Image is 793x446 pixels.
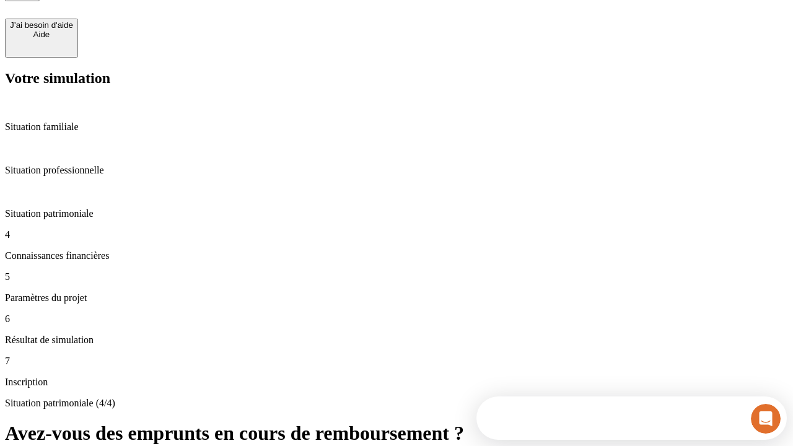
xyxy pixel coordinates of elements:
button: J’ai besoin d'aideAide [5,19,78,58]
p: 4 [5,229,788,240]
p: 5 [5,271,788,282]
p: Inscription [5,377,788,388]
p: Connaissances financières [5,250,788,261]
p: Situation patrimoniale (4/4) [5,398,788,409]
iframe: Intercom live chat [751,404,781,434]
p: Situation familiale [5,121,788,133]
div: Aide [10,30,73,39]
div: J’ai besoin d'aide [10,20,73,30]
h1: Avez-vous des emprunts en cours de remboursement ? [5,422,788,445]
iframe: Intercom live chat discovery launcher [476,396,787,440]
p: Situation patrimoniale [5,208,788,219]
p: 6 [5,313,788,325]
p: Paramètres du projet [5,292,788,304]
p: Situation professionnelle [5,165,788,176]
p: Résultat de simulation [5,334,788,346]
h2: Votre simulation [5,70,788,87]
p: 7 [5,356,788,367]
